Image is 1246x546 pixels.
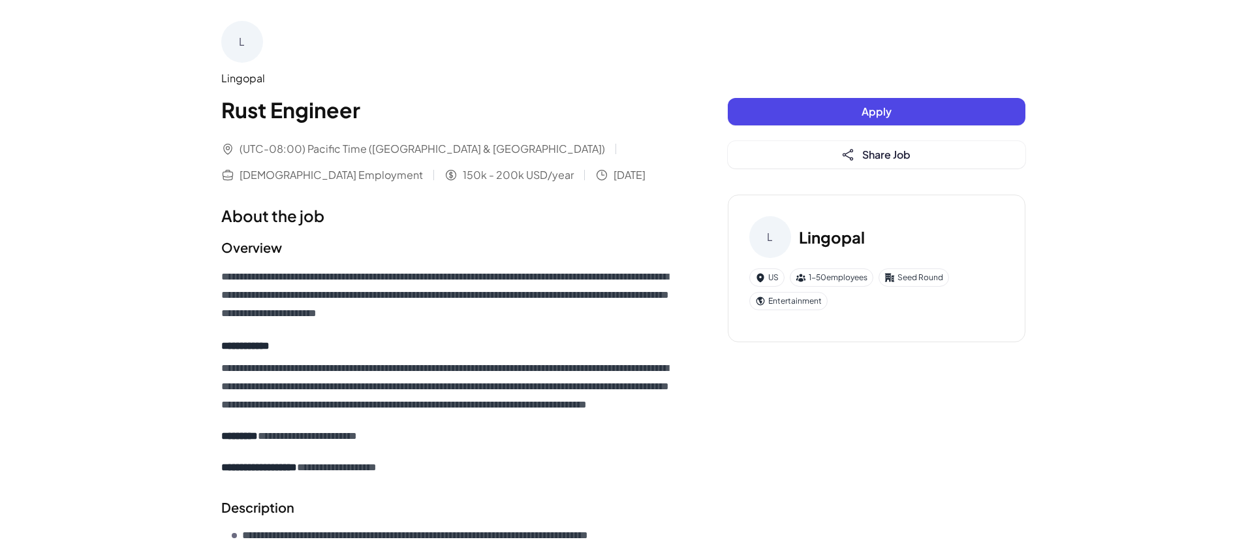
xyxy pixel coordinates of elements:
h1: About the job [221,204,676,227]
button: Share Job [728,141,1025,169]
span: Share Job [862,148,911,161]
div: US [749,268,785,287]
span: 150k - 200k USD/year [463,167,574,183]
div: Entertainment [749,292,828,310]
h3: Lingopal [799,225,865,249]
span: [DATE] [614,167,646,183]
div: L [749,216,791,258]
h1: Rust Engineer [221,94,676,125]
div: Lingopal [221,71,676,86]
h2: Overview [221,238,676,257]
div: 1-50 employees [790,268,873,287]
span: Apply [862,104,892,118]
h2: Description [221,498,676,517]
span: (UTC-08:00) Pacific Time ([GEOGRAPHIC_DATA] & [GEOGRAPHIC_DATA]) [240,141,605,157]
div: L [221,21,263,63]
button: Apply [728,98,1025,125]
span: [DEMOGRAPHIC_DATA] Employment [240,167,423,183]
div: Seed Round [879,268,949,287]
